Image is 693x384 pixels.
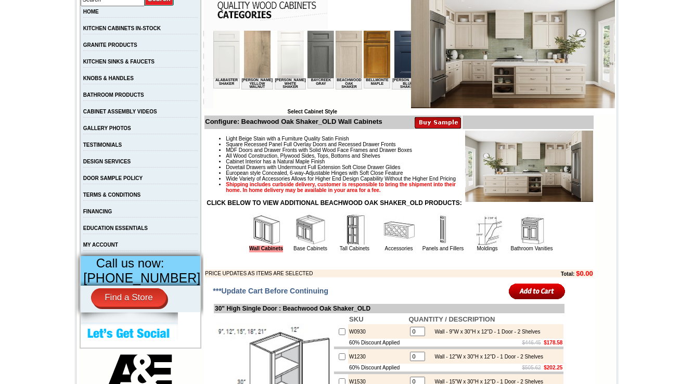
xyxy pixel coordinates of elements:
[348,349,407,364] td: W1230
[383,214,415,246] img: Accessories
[516,214,547,246] img: Bathroom Vanities
[339,214,370,246] img: Tall Cabinets
[511,246,553,251] a: Bathroom Vanities
[465,131,593,202] img: Product Image
[226,142,593,147] li: Square Recessed Panel Full Overlay Doors and Recessed Drawer Fronts
[205,118,382,125] b: Configure: Beachwood Oak Shaker_OLD Wall Cabinets
[226,164,593,170] li: Dovetail Drawers with Undermount Full Extension Soft Close Drawer Glides
[213,31,411,109] iframe: Browser incompatible
[472,214,503,246] img: Moldings
[293,246,327,251] a: Base Cabinets
[83,109,157,114] a: CABINET ASSEMBLY VIDEOS
[207,199,461,207] strong: CLICK BELOW TO VIEW ADDITIONAL BEACHWOOD OAK SHAKER_OLD PRODUCTS:
[214,304,564,313] td: 30" High Single Door : Beachwood Oak Shaker_OLD
[429,354,543,360] div: Wall - 12"W x 30"H x 12"D - 1 Door - 2 Shelves
[83,42,137,48] a: GRANITE PRODUCTS
[408,315,495,323] b: QUANTITY / DESCRIPTION
[96,256,164,270] span: Call us now:
[348,339,407,347] td: 60% Discount Applied
[340,246,369,251] a: Tall Cabinets
[226,153,593,159] li: All Wood Construction, Plywood Sides, Tops, Bottoms and Shelves
[249,246,283,252] a: Wall Cabinets
[83,225,148,231] a: EDUCATION ESSENTIALS
[226,176,593,182] li: Wide Variety of Accessories Allows for Higher End Design Capability Without the Higher End Pricing
[226,147,593,153] li: MDF Doors and Drawer Fronts with Solid Wood Face Frames and Drawer Boxes
[422,246,464,251] a: Panels and Fillers
[226,182,456,193] strong: Shipping includes curbside delivery, customer is responsible to bring the shipment into their hom...
[477,246,497,251] a: Moldings
[226,136,593,142] li: Light Beige Stain with a Furniture Quality Satin Finish
[287,109,337,114] b: Select Cabinet Style
[576,270,593,277] b: $0.00
[251,214,282,246] img: Wall Cabinets
[348,324,407,339] td: W0930
[83,25,161,31] a: KITCHEN CABINETS IN-STOCK
[83,125,131,131] a: GALLERY PHOTOS
[349,315,363,323] b: SKU
[83,175,143,181] a: DOOR SAMPLE POLICY
[83,271,200,285] span: [PHONE_NUMBER]
[83,209,112,214] a: FINANCING
[83,142,122,148] a: TESTIMONIALS
[226,170,593,176] li: European style Concealed, 6-way-Adjustable Hinges with Soft Close Feature
[509,283,566,300] input: Add to Cart
[83,159,131,164] a: DESIGN SERVICES
[83,92,144,98] a: BATHROOM PRODUCTS
[522,365,541,370] s: $505.62
[213,287,328,295] span: ***Update Cart Before Continuing
[295,214,326,246] img: Base Cabinets
[385,246,413,251] a: Accessories
[429,329,540,335] div: Wall - 9"W x 30"H x 12"D - 1 Door - 2 Shelves
[83,59,155,65] a: KITCHEN SINKS & FAUCETS
[91,288,166,307] a: Find a Store
[205,270,504,277] td: PRICE UPDATES AS ITEMS ARE SELECTED
[428,214,459,246] img: Panels and Fillers
[544,340,562,345] b: $178.58
[561,271,574,277] b: Total:
[226,159,593,164] li: Cabinet Interior has a Natural Maple Finish
[83,75,134,81] a: KNOBS & HANDLES
[83,242,118,248] a: MY ACCOUNT
[348,364,407,372] td: 60% Discount Applied
[544,365,562,370] b: $202.25
[178,47,210,59] td: [PERSON_NAME] Blue Shaker
[522,340,541,345] s: $446.45
[83,192,141,198] a: TERMS & CONDITIONS
[83,9,99,15] a: HOME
